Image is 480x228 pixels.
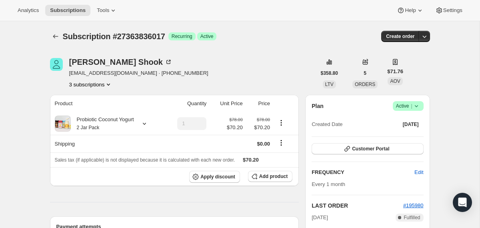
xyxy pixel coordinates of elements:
span: $70.20 [248,124,270,132]
h2: FREQUENCY [312,168,414,176]
span: [DATE] [312,214,328,222]
button: Subscriptions [50,31,61,42]
span: [DATE] [403,121,419,128]
button: Edit [410,166,428,179]
button: Analytics [13,5,44,16]
span: Settings [443,7,462,14]
button: Tools [92,5,122,16]
button: [DATE] [398,119,424,130]
button: Shipping actions [275,138,288,147]
button: Add product [248,171,292,182]
th: Product [50,95,164,112]
th: Quantity [164,95,209,112]
th: Price [245,95,272,112]
span: $71.76 [387,68,403,76]
span: [EMAIL_ADDRESS][DOMAIN_NAME] · [PHONE_NUMBER] [69,69,208,77]
div: Probiotic Coconut Yogurt [71,116,134,132]
span: 5 [364,70,366,76]
span: Created Date [312,120,342,128]
img: product img [55,116,71,132]
span: Sales tax (if applicable) is not displayed because it is calculated with each new order. [55,157,235,163]
button: Create order [381,31,419,42]
span: $70.20 [243,157,259,163]
span: AOV [390,78,400,84]
span: Subscription #27363836017 [63,32,165,41]
span: Create order [386,33,414,40]
span: ORDERS [355,82,375,87]
button: Product actions [69,80,113,88]
div: Open Intercom Messenger [453,193,472,212]
a: #195980 [403,202,424,208]
span: $70.20 [227,124,243,132]
button: #195980 [403,202,424,210]
button: Product actions [275,118,288,127]
small: $78.00 [230,117,243,122]
small: 2 Jar Pack [77,125,100,130]
h2: Plan [312,102,324,110]
th: Shipping [50,135,164,152]
button: Apply discount [189,171,240,183]
div: [PERSON_NAME] Shook [69,58,172,66]
span: Tools [97,7,109,14]
small: $78.00 [257,117,270,122]
button: Settings [430,5,467,16]
span: Active [200,33,214,40]
span: Rosanna Shook [50,58,63,71]
span: Customer Portal [352,146,389,152]
span: $358.80 [321,70,338,76]
span: Fulfilled [404,214,420,221]
span: Edit [414,168,423,176]
h2: LAST ORDER [312,202,403,210]
span: Every 1 month [312,181,345,187]
span: Add product [259,173,288,180]
button: 5 [359,68,371,79]
th: Unit Price [209,95,245,112]
button: Help [392,5,428,16]
span: Recurring [172,33,192,40]
span: LTV [325,82,334,87]
span: Active [396,102,420,110]
button: Subscriptions [45,5,90,16]
span: | [411,103,412,109]
span: Help [405,7,416,14]
button: $358.80 [316,68,343,79]
span: Analytics [18,7,39,14]
span: Subscriptions [50,7,86,14]
span: Apply discount [200,174,235,180]
button: Customer Portal [312,143,423,154]
span: $0.00 [257,141,270,147]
